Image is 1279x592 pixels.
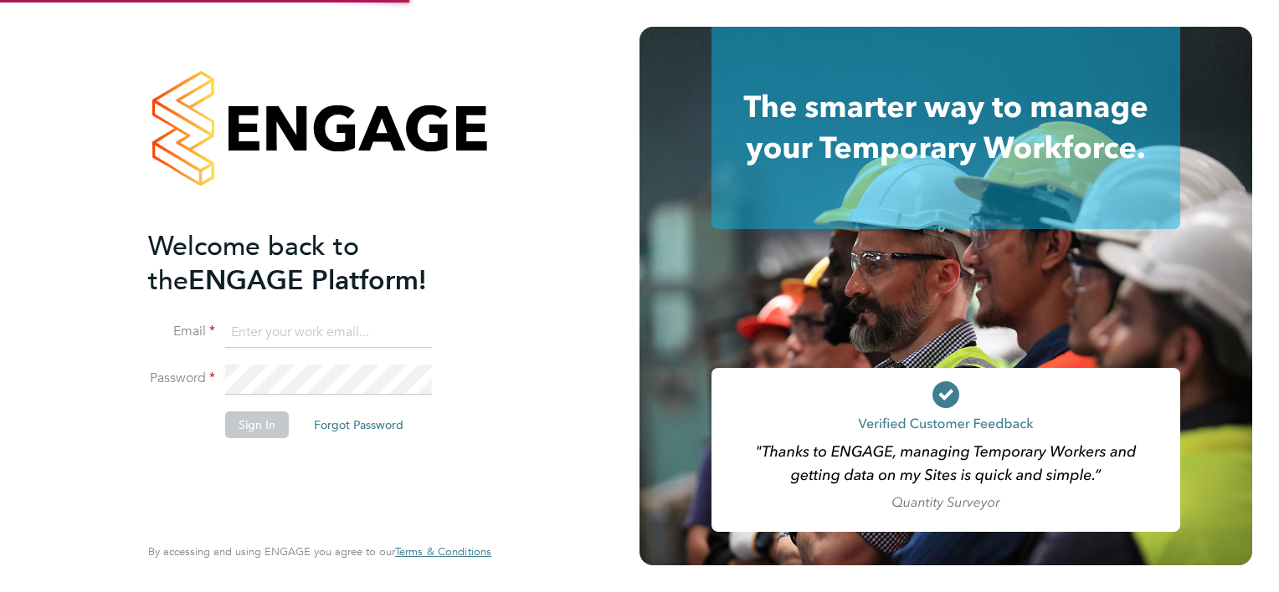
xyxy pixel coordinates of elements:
[395,544,491,559] span: Terms & Conditions
[148,370,215,387] label: Password
[148,544,491,559] span: By accessing and using ENGAGE you agree to our
[148,230,359,297] span: Welcome back to the
[300,411,417,438] button: Forgot Password
[395,545,491,559] a: Terms & Conditions
[148,323,215,340] label: Email
[225,318,432,348] input: Enter your work email...
[148,229,475,298] h2: ENGAGE Platform!
[225,411,289,438] button: Sign In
